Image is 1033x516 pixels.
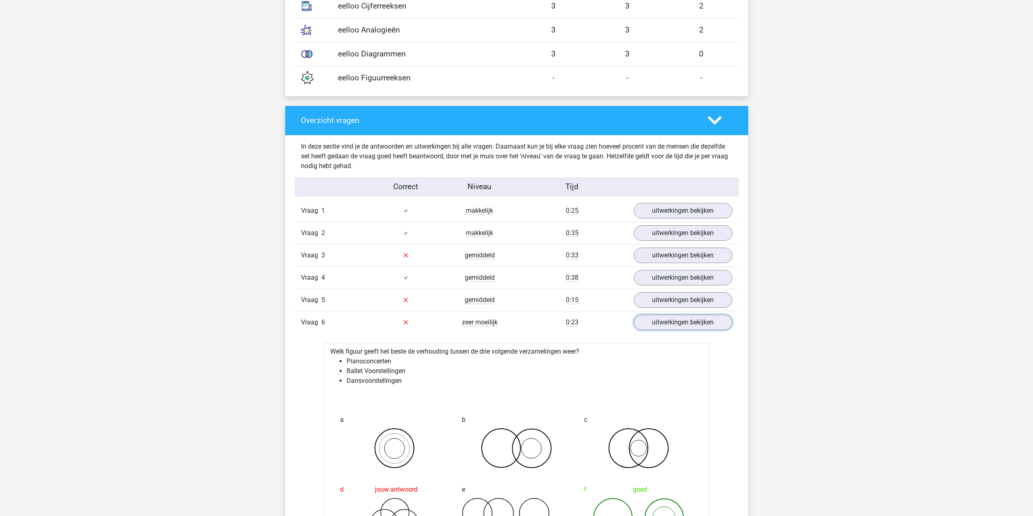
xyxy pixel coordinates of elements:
div: eelloo Diagrammen [332,48,517,60]
span: 0:33 [566,251,578,259]
div: 3 [517,48,591,60]
span: Vraag [301,317,321,327]
div: In deze sectie vind je de antwoorden en uitwerkingen bij alle vragen. Daarnaast kun je bij elke v... [295,142,738,171]
div: 3 [517,0,591,12]
img: venn_diagrams.7c7bf626473a.svg [297,44,317,64]
div: 0 [665,48,738,60]
div: 3 [517,24,591,36]
span: 0:23 [566,318,578,326]
a: uitwerkingen bekijken [634,270,732,285]
span: 0:38 [566,274,578,282]
h4: Overzicht vragen [301,116,695,125]
div: 3 [591,48,665,60]
div: - [591,72,665,84]
li: Pianoconcerten [346,356,703,366]
span: Vraag [301,250,321,260]
span: 6 [321,318,325,326]
div: 2 [665,24,738,36]
div: 3 [591,24,665,36]
span: makkelijk [466,207,493,215]
span: 0:35 [566,229,578,237]
div: Niveau [443,181,517,193]
li: Dansvoorstellingen [346,376,703,386]
a: uitwerkingen bekijken [634,292,732,308]
span: 0:15 [566,296,578,304]
div: eelloo Figuurreeksen [332,72,517,84]
span: c [584,412,587,428]
div: - [517,72,591,84]
a: uitwerkingen bekijken [634,315,732,330]
span: gemiddeld [465,274,495,282]
span: 1 [321,207,325,214]
div: 3 [591,0,665,12]
span: 5 [321,296,325,304]
div: eelloo Analogieën [332,24,517,36]
span: 0:25 [566,207,578,215]
span: d [340,481,344,498]
div: Correct [369,181,443,193]
div: 2 [665,0,738,12]
a: uitwerkingen bekijken [634,248,732,263]
span: Vraag [301,295,321,305]
span: gemiddeld [465,296,495,304]
div: jouw antwoord [340,481,449,498]
span: 2 [321,229,325,237]
img: figure_sequences.119d9c38ed9f.svg [297,68,317,88]
img: analogies.7686177dca09.svg [297,20,317,40]
span: b [462,412,466,428]
span: Vraag [301,228,321,238]
span: gemiddeld [465,251,495,259]
a: uitwerkingen bekijken [634,225,732,241]
span: Vraag [301,273,321,283]
span: 3 [321,251,325,259]
div: eelloo Cijferreeksen [332,0,517,12]
span: f [584,481,587,498]
span: e [462,481,465,498]
div: - [665,72,738,84]
span: Vraag [301,206,321,216]
span: 4 [321,274,325,281]
a: uitwerkingen bekijken [634,203,732,218]
span: a [340,412,344,428]
div: Tijd [516,181,627,193]
li: Ballet Voorstellingen [346,366,703,376]
span: makkelijk [466,229,493,237]
span: zeer moeilijk [462,318,498,326]
div: goed [584,481,693,498]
